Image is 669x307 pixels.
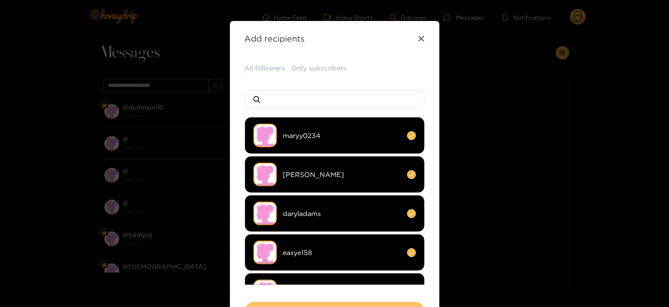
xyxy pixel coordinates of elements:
img: no-avatar.png [253,241,277,264]
span: maryy0234 [283,131,401,140]
img: no-avatar.png [253,163,277,186]
strong: Add recipients [245,34,305,43]
img: no-avatar.png [253,124,277,147]
span: daryladams [283,209,401,219]
button: Only subscribers [292,63,347,73]
img: no-avatar.png [253,280,277,303]
span: [PERSON_NAME] [283,170,401,180]
button: All followers [245,63,285,73]
img: no-avatar.png [253,202,277,225]
span: easye158 [283,248,401,258]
